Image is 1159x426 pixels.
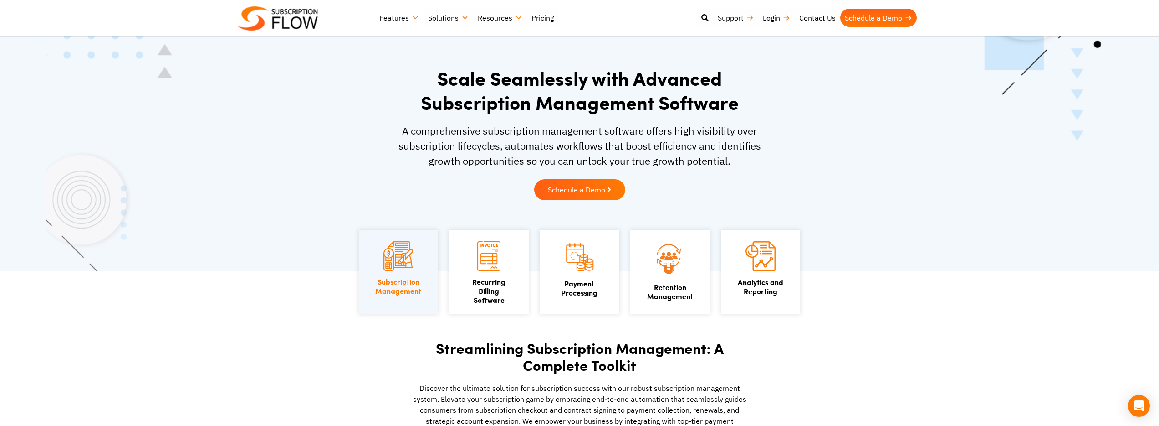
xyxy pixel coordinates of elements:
[238,6,318,31] img: Subscriptionflow
[391,66,769,114] h1: Scale Seamlessly with Advanced Subscription Management Software
[473,9,527,27] a: Resources
[548,186,605,193] span: Schedule a Demo
[1128,395,1150,417] div: Open Intercom Messenger
[565,241,594,273] img: Payment Processing icon
[527,9,558,27] a: Pricing
[561,278,597,298] a: PaymentProcessing
[795,9,840,27] a: Contact Us
[383,241,413,271] img: Subscription Management icon
[375,9,424,27] a: Features
[534,179,625,200] a: Schedule a Demo
[375,276,421,296] a: SubscriptionManagement
[738,277,783,296] a: Analytics andReporting
[391,123,769,168] p: A comprehensive subscription management software offers high visibility over subscription lifecyc...
[411,340,748,374] h2: Streamlining Subscription Management: A Complete Toolkit
[758,9,795,27] a: Login
[644,241,696,276] img: Retention Management icon
[840,9,917,27] a: Schedule a Demo
[745,241,776,271] img: Analytics and Reporting icon
[477,241,500,271] img: Recurring Billing Software icon
[424,9,473,27] a: Solutions
[713,9,758,27] a: Support
[647,282,693,301] a: Retention Management
[472,276,505,305] a: Recurring Billing Software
